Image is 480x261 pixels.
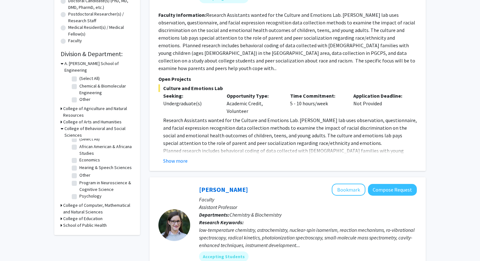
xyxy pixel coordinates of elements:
[368,184,417,196] button: Compose Request to Leah Dodson
[68,37,82,44] label: Faculty
[199,212,230,218] b: Departments:
[79,157,100,163] label: Economics
[79,179,132,193] label: Program in Neuroscience & Cognitive Science
[332,184,365,196] button: Add Leah Dodson to Bookmarks
[285,92,349,115] div: 5 - 10 hours/week
[163,147,417,185] p: Planned research includes behavioral coding of data collected with [DEMOGRAPHIC_DATA] families wi...
[199,196,417,203] p: Faculty
[79,136,100,142] label: (Select All)
[163,100,217,107] div: Undergraduate(s)
[163,157,188,165] button: Show more
[79,83,132,96] label: Chemical & Biomolecular Engineering
[68,11,134,24] label: Postdoctoral Researcher(s) / Research Staff
[227,92,281,100] p: Opportunity Type:
[158,12,206,18] b: Faculty Information:
[79,172,90,179] label: Other
[64,60,134,74] h3: A. [PERSON_NAME] School of Engineering
[158,75,417,83] p: Open Projects
[61,50,134,58] h2: Division & Department:
[63,202,134,215] h3: College of Computer, Mathematical and Natural Sciences
[290,92,344,100] p: Time Commitment:
[158,12,415,71] fg-read-more: Research Assistants wanted for the Culture and Emotions Lab. [PERSON_NAME] lab uses observation, ...
[79,96,90,103] label: Other
[199,186,248,193] a: [PERSON_NAME]
[63,215,103,222] h3: College of Education
[163,92,217,100] p: Seeking:
[199,226,417,249] div: low-temperature chemistry, astrochemistry, nuclear-spin isomerism, reaction mechanisms, ro-vibrat...
[63,105,134,119] h3: College of Agriculture and Natural Resources
[230,212,282,218] span: Chemistry & Biochemistry
[158,84,417,92] span: Culture and Emotions Lab
[63,222,107,229] h3: School of Public Health
[63,119,122,125] h3: College of Arts and Humanities
[79,193,102,199] label: Psychology
[79,164,132,171] label: Hearing & Speech Sciences
[349,92,412,115] div: Not Provided
[163,116,417,147] p: Research Assistants wanted for the Culture and Emotions Lab. [PERSON_NAME] lab uses observation, ...
[199,203,417,211] p: Assistant Professor
[353,92,407,100] p: Application Deadline:
[79,75,100,82] label: (Select All)
[222,92,285,115] div: Academic Credit, Volunteer
[199,219,244,225] b: Research Keywords:
[79,143,132,157] label: African American & Africana Studies
[5,232,27,256] iframe: Chat
[68,24,134,37] label: Medical Resident(s) / Medical Fellow(s)
[64,125,134,139] h3: College of Behavioral and Social Sciences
